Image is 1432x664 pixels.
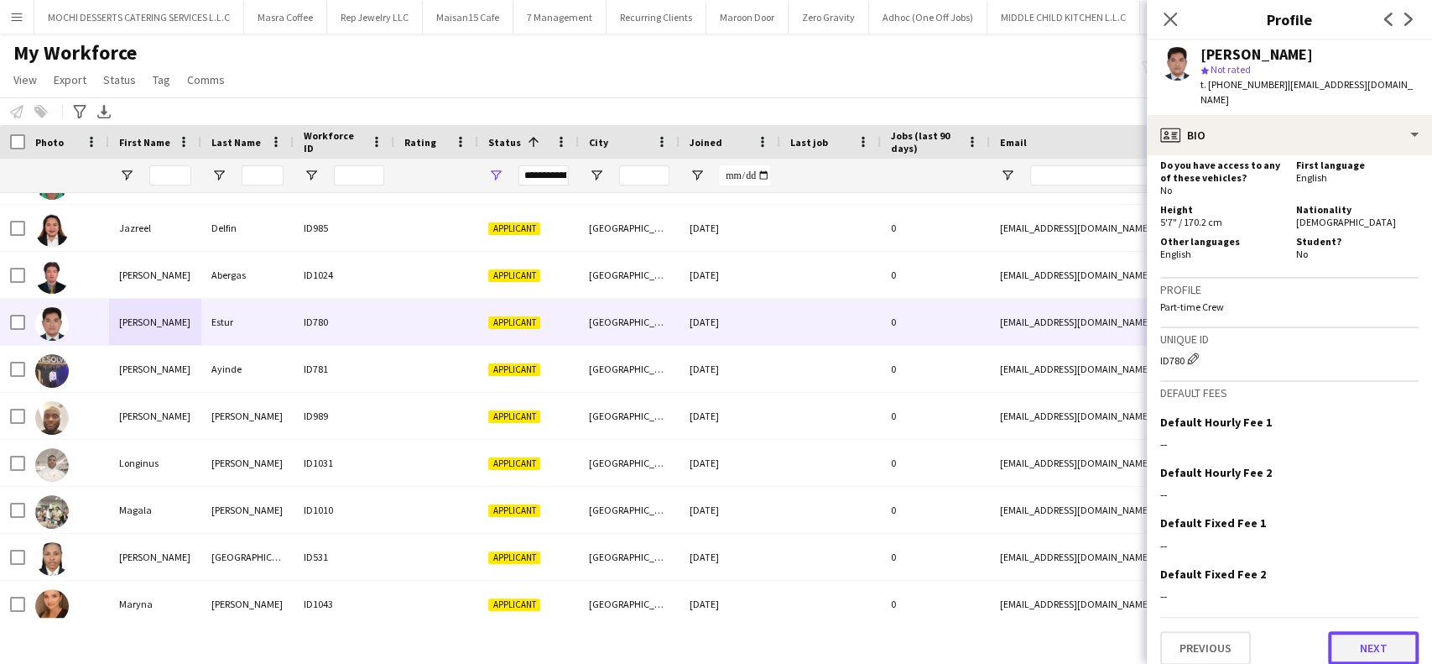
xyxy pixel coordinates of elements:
div: [PERSON_NAME] [109,393,201,439]
span: No [1160,184,1172,196]
div: 0 [881,487,990,533]
span: Tag [153,72,170,87]
button: Maroon Door [706,1,789,34]
button: KEG ROOM [1140,1,1215,34]
p: Part-time Crew [1160,301,1419,313]
span: No [1296,248,1308,260]
span: 5'7" / 170.2 cm [1160,216,1222,228]
span: Applicant [488,363,540,376]
img: Magala David [35,495,69,529]
div: [GEOGRAPHIC_DATA] [579,487,680,533]
div: -- [1160,538,1419,553]
div: [PERSON_NAME] [109,534,201,580]
div: Delfin [201,205,294,251]
div: [EMAIL_ADDRESS][DOMAIN_NAME] [990,393,1325,439]
div: [GEOGRAPHIC_DATA] [579,440,680,486]
img: Jazreel Delfin [35,213,69,247]
div: [GEOGRAPHIC_DATA] [579,393,680,439]
span: Applicant [488,316,540,329]
button: 7 Management [513,1,607,34]
button: Adhoc (One Off Jobs) [869,1,987,34]
a: Status [96,69,143,91]
button: Open Filter Menu [304,168,319,183]
div: ID1010 [294,487,394,533]
a: Comms [180,69,232,91]
div: [GEOGRAPHIC_DATA] [579,346,680,392]
span: Applicant [488,269,540,282]
input: First Name Filter Input [149,165,191,186]
div: [EMAIL_ADDRESS][DOMAIN_NAME] [990,252,1325,298]
button: MIDDLE CHILD KITCHEN L.L.C [987,1,1140,34]
h3: Profile [1147,8,1432,30]
span: [DEMOGRAPHIC_DATA] [1296,216,1396,228]
span: View [13,72,37,87]
div: -- [1160,487,1419,502]
div: ID985 [294,205,394,251]
a: View [7,69,44,91]
span: Last job [790,136,828,149]
img: John Matteus Abergas [35,260,69,294]
span: Status [103,72,136,87]
h5: Other languages [1160,235,1283,248]
span: Status [488,136,521,149]
span: Photo [35,136,64,149]
div: [GEOGRAPHIC_DATA] [201,534,294,580]
button: Zero Gravity [789,1,869,34]
div: 0 [881,581,990,627]
span: Applicant [488,552,540,564]
div: [PERSON_NAME] [201,393,294,439]
div: 0 [881,440,990,486]
div: [EMAIL_ADDRESS][DOMAIN_NAME] [990,581,1325,627]
div: [EMAIL_ADDRESS][DOMAIN_NAME] [990,534,1325,580]
button: MOCHI DESSERTS CATERING SERVICES L.L.C [34,1,244,34]
span: English [1296,171,1327,184]
div: -- [1160,437,1419,452]
div: [PERSON_NAME] [109,252,201,298]
span: Applicant [488,222,540,235]
app-action-btn: Export XLSX [94,102,114,122]
div: [EMAIL_ADDRESS][DOMAIN_NAME] [990,440,1325,486]
div: ID1043 [294,581,394,627]
div: [EMAIL_ADDRESS][DOMAIN_NAME] [990,299,1325,345]
div: [PERSON_NAME] [109,346,201,392]
h3: Unique ID [1160,332,1419,347]
div: [DATE] [680,299,780,345]
div: Magala [109,487,201,533]
button: Open Filter Menu [119,168,134,183]
div: ID780 [1160,350,1419,367]
div: Ayinde [201,346,294,392]
div: [EMAIL_ADDRESS][DOMAIN_NAME] [990,487,1325,533]
div: ID780 [294,299,394,345]
div: [DATE] [680,581,780,627]
div: [GEOGRAPHIC_DATA] [579,534,680,580]
img: Kingsley Peter [35,401,69,435]
div: [DATE] [680,205,780,251]
span: Not rated [1211,63,1251,76]
div: [PERSON_NAME] [201,581,294,627]
button: Open Filter Menu [690,168,705,183]
span: Applicant [488,457,540,470]
div: 0 [881,534,990,580]
div: [DATE] [680,252,780,298]
img: Jose Estur [35,307,69,341]
app-action-btn: Advanced filters [70,102,90,122]
span: Workforce ID [304,129,364,154]
img: Kareem Ayinde [35,354,69,388]
input: Last Name Filter Input [242,165,284,186]
span: | [EMAIL_ADDRESS][DOMAIN_NAME] [1200,78,1413,106]
h3: Default fees [1160,385,1419,400]
div: Maryna [109,581,201,627]
div: ID531 [294,534,394,580]
h5: Student? [1296,235,1419,248]
h3: Default Fixed Fee 2 [1160,567,1266,582]
div: [PERSON_NAME] [201,487,294,533]
img: Longinus Mbagwu [35,448,69,482]
h3: Default Hourly Fee 1 [1160,415,1272,430]
div: ID781 [294,346,394,392]
span: Export [54,72,86,87]
span: Comms [187,72,225,87]
span: English [1160,248,1191,260]
div: -- [1160,588,1419,604]
h3: Default Fixed Fee 1 [1160,515,1266,531]
span: Applicant [488,410,540,423]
